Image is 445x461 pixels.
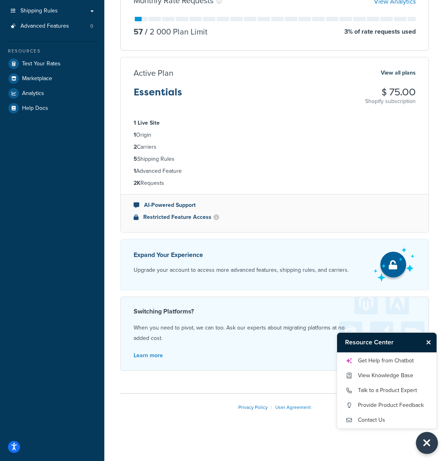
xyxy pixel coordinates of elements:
[275,404,311,411] a: User Agreement
[134,119,160,127] strong: 1 Live Site
[22,61,61,67] span: Test Your Rates
[6,71,98,86] a: Marketplace
[365,87,416,97] h3: $ 75.00
[345,399,429,412] a: Provide Product Feedback
[134,143,416,152] li: Carriers
[134,87,182,104] h3: Essentials
[134,167,136,175] strong: 1
[90,23,93,30] span: 0
[134,26,143,37] p: 57
[345,384,429,397] a: Talk to a Product Expert
[365,97,416,105] p: Shopify subscription
[238,404,268,411] a: Privacy Policy
[423,338,437,347] button: Close Resource Center
[134,143,137,151] strong: 2
[134,179,416,188] li: Requests
[416,432,438,454] button: Close Resource Center
[6,57,98,71] a: Test Your Rates
[345,354,429,367] a: Get Help from Chatbot
[20,23,69,30] span: Advanced Features
[345,369,429,382] a: View Knowledge Base
[134,265,349,276] p: Upgrade your account to access more advanced features, shipping rules, and carriers.
[134,131,136,139] strong: 1
[143,26,207,37] p: 2 000 Plan Limit
[6,19,98,34] li: Advanced Features
[134,155,416,164] li: Shipping Rules
[145,26,148,38] span: /
[337,333,423,352] h3: Resource Center
[22,105,48,112] span: Help Docs
[381,68,416,78] a: View all plans
[134,69,173,77] h3: Active Plan
[134,167,416,176] li: Advanced Feature
[6,101,98,115] a: Help Docs
[6,48,98,55] div: Resources
[134,179,140,187] strong: 2K
[6,86,98,101] a: Analytics
[134,155,137,163] strong: 5
[6,19,98,34] a: Advanced Features 0
[134,201,416,210] li: AI-Powered Support
[134,351,163,360] a: Learn more
[22,75,52,82] span: Marketplace
[134,307,416,316] h4: Switching Platforms?
[271,404,272,411] span: |
[134,131,416,140] li: Origin
[134,249,349,261] p: Expand Your Experience
[120,239,429,290] a: Expand Your Experience Upgrade your account to access more advanced features, shipping rules, and...
[134,213,416,222] li: Restricted Feature Access
[20,8,58,14] span: Shipping Rules
[6,4,98,18] a: Shipping Rules
[22,90,44,97] span: Analytics
[345,414,429,427] a: Contact Us
[134,323,416,344] p: When you need to pivot, we can too. Ask our experts about migrating platforms at no added cost.
[344,26,416,37] p: 3 % of rate requests used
